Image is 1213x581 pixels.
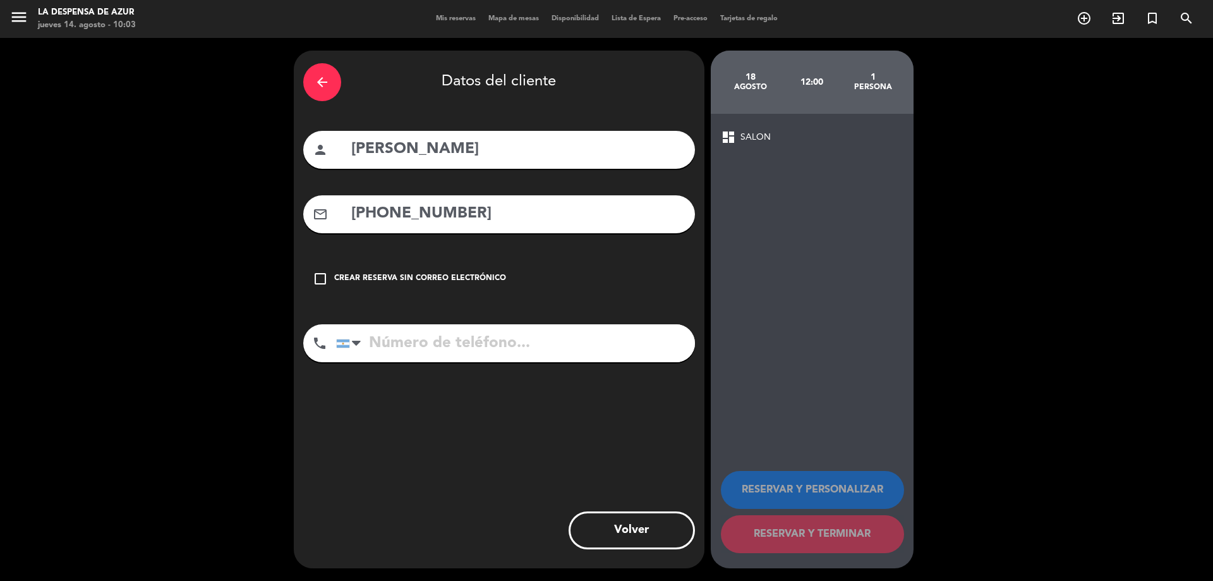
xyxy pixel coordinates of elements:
[545,15,605,22] span: Disponibilidad
[842,72,903,82] div: 1
[482,15,545,22] span: Mapa de mesas
[312,336,327,351] i: phone
[313,142,328,157] i: person
[337,325,366,362] div: Argentina: +54
[430,15,482,22] span: Mis reservas
[38,19,136,32] div: jueves 14. agosto - 10:03
[721,515,904,553] button: RESERVAR Y TERMINAR
[740,130,771,145] span: SALON
[842,82,903,92] div: persona
[9,8,28,27] i: menu
[569,511,695,549] button: Volver
[315,75,330,90] i: arrow_back
[1111,11,1126,26] i: exit_to_app
[336,324,695,362] input: Número de teléfono...
[605,15,667,22] span: Lista de Espera
[350,201,685,227] input: Email del cliente
[721,471,904,509] button: RESERVAR Y PERSONALIZAR
[38,6,136,19] div: La Despensa de Azur
[1077,11,1092,26] i: add_circle_outline
[1145,11,1160,26] i: turned_in_not
[313,271,328,286] i: check_box_outline_blank
[1179,11,1194,26] i: search
[781,60,842,104] div: 12:00
[721,130,736,145] span: dashboard
[720,72,782,82] div: 18
[9,8,28,31] button: menu
[313,207,328,222] i: mail_outline
[720,82,782,92] div: agosto
[334,272,506,285] div: Crear reserva sin correo electrónico
[303,60,695,104] div: Datos del cliente
[714,15,784,22] span: Tarjetas de regalo
[350,137,685,162] input: Nombre del cliente
[667,15,714,22] span: Pre-acceso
